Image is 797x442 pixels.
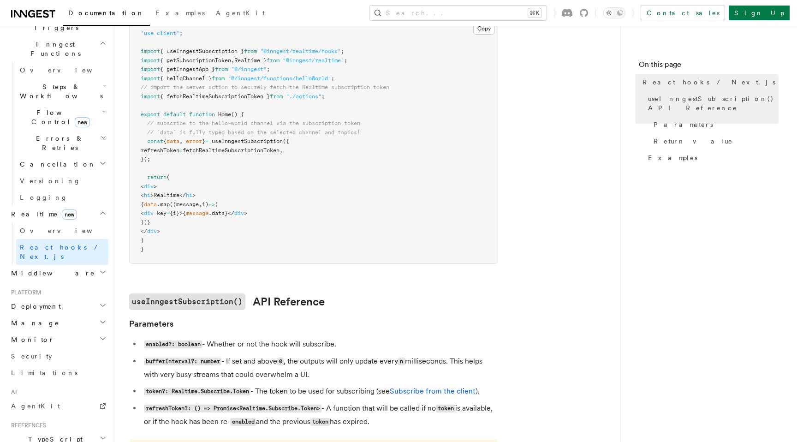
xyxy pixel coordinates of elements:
span: Logging [20,194,68,201]
span: key [157,210,167,216]
button: Steps & Workflows [16,78,108,104]
span: { [141,201,144,208]
code: token?: Realtime.Subscribe.Token [144,388,250,395]
button: Middleware [7,265,108,281]
code: enabled?: boolean [144,340,202,348]
code: useInngestSubscription() [129,293,245,310]
button: Deployment [7,298,108,315]
span: div [147,228,157,234]
a: Sign Up [729,6,790,20]
span: { fetchRealtimeSubscriptionToken } [160,93,270,100]
span: "@inngest/realtime/hooks" [260,48,341,54]
span: Errors & Retries [16,134,100,152]
span: useInngestSubscription() API Reference [648,94,779,113]
span: Parameters [654,120,713,129]
a: AgentKit [7,398,108,414]
span: {i}>{ [170,210,186,216]
span: ({ [283,138,289,144]
span: Limitations [11,369,77,376]
span: Home [218,111,231,118]
code: n [398,358,404,365]
span: div [144,183,154,190]
span: ; [267,66,270,72]
span: { helloChannel } [160,75,212,82]
span: ) [141,237,144,244]
span: Overview [20,227,115,234]
span: = [167,210,170,216]
span: ( [167,174,170,180]
span: Realtime [7,209,77,219]
span: from [244,48,257,54]
span: AgentKit [216,9,265,17]
span: export [141,111,160,118]
span: ; [344,57,347,64]
span: from [267,57,280,64]
span: Deployment [7,302,61,311]
a: Return value [650,133,779,149]
span: refreshToken [141,147,179,154]
span: Overview [20,66,115,74]
span: import [141,93,160,100]
a: React hooks / Next.js [16,239,108,265]
li: - If set and above , the outputs will only update every milliseconds. This helps with very busy s... [141,355,498,381]
span: } [202,138,205,144]
span: > [244,210,247,216]
span: Return value [654,137,733,146]
a: useInngestSubscription()API Reference [129,293,325,310]
code: token [310,418,330,426]
span: function [189,111,215,118]
span: i) [202,201,208,208]
a: Documentation [63,3,150,26]
span: : [179,147,183,154]
span: from [270,93,283,100]
span: React hooks / Next.js [642,78,775,87]
button: Manage [7,315,108,331]
span: Steps & Workflows [16,82,103,101]
span: Inngest Functions [7,40,100,58]
span: , [179,138,183,144]
a: AgentKit [210,3,270,25]
a: Subscribe from the client [390,387,476,395]
span: { getInngestApp } [160,66,215,72]
li: - The token to be used for subscribing (see ). [141,385,498,398]
span: fetchRealtimeSubscriptionToken [183,147,280,154]
span: > [192,192,196,198]
span: > [157,228,160,234]
span: Examples [155,9,205,17]
span: "@inngest/realtime" [283,57,344,64]
div: Realtimenew [7,222,108,265]
span: > [154,183,157,190]
button: Search...⌘K [369,6,547,20]
span: "use client" [141,30,179,36]
h4: On this page [639,59,779,74]
span: error [186,138,202,144]
span: "./actions" [286,93,321,100]
span: ; [331,75,334,82]
span: Cancellation [16,160,96,169]
span: ((message [170,201,199,208]
a: Parameters [650,116,779,133]
span: ; [321,93,325,100]
span: div [144,210,154,216]
span: // import the server action to securely fetch the Realtime subscription token [141,84,389,90]
span: () { [231,111,244,118]
a: Overview [16,62,108,78]
button: Realtimenew [7,206,108,222]
span: default [163,111,186,118]
span: div [234,210,244,216]
button: Toggle dark mode [603,7,625,18]
button: Monitor [7,331,108,348]
span: import [141,48,160,54]
span: }); [141,156,150,162]
span: ( [215,201,218,208]
a: Contact sales [641,6,725,20]
span: , [231,57,234,64]
span: Security [11,352,52,360]
span: from [212,75,225,82]
a: Security [7,348,108,364]
span: data [167,138,179,144]
span: ; [341,48,344,54]
code: token [436,405,455,412]
span: AgentKit [11,402,60,410]
span: { getSubscriptionToken [160,57,231,64]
